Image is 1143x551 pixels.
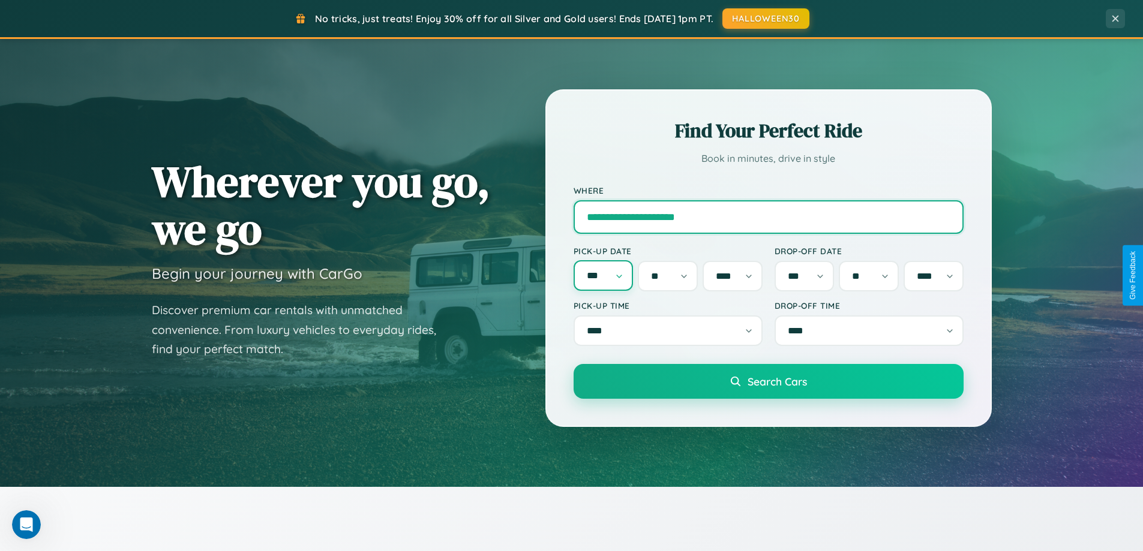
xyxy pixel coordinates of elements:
[775,300,964,311] label: Drop-off Time
[574,246,763,256] label: Pick-up Date
[152,158,490,252] h1: Wherever you go, we go
[1129,251,1137,300] div: Give Feedback
[574,118,964,144] h2: Find Your Perfect Ride
[152,264,362,282] h3: Begin your journey with CarGo
[748,375,807,388] span: Search Cars
[574,300,763,311] label: Pick-up Time
[574,364,964,399] button: Search Cars
[574,185,964,195] label: Where
[315,13,713,25] span: No tricks, just treats! Enjoy 30% off for all Silver and Gold users! Ends [DATE] 1pm PT.
[722,8,809,29] button: HALLOWEEN30
[12,510,41,539] iframe: Intercom live chat
[775,246,964,256] label: Drop-off Date
[574,150,964,167] p: Book in minutes, drive in style
[152,300,452,359] p: Discover premium car rentals with unmatched convenience. From luxury vehicles to everyday rides, ...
